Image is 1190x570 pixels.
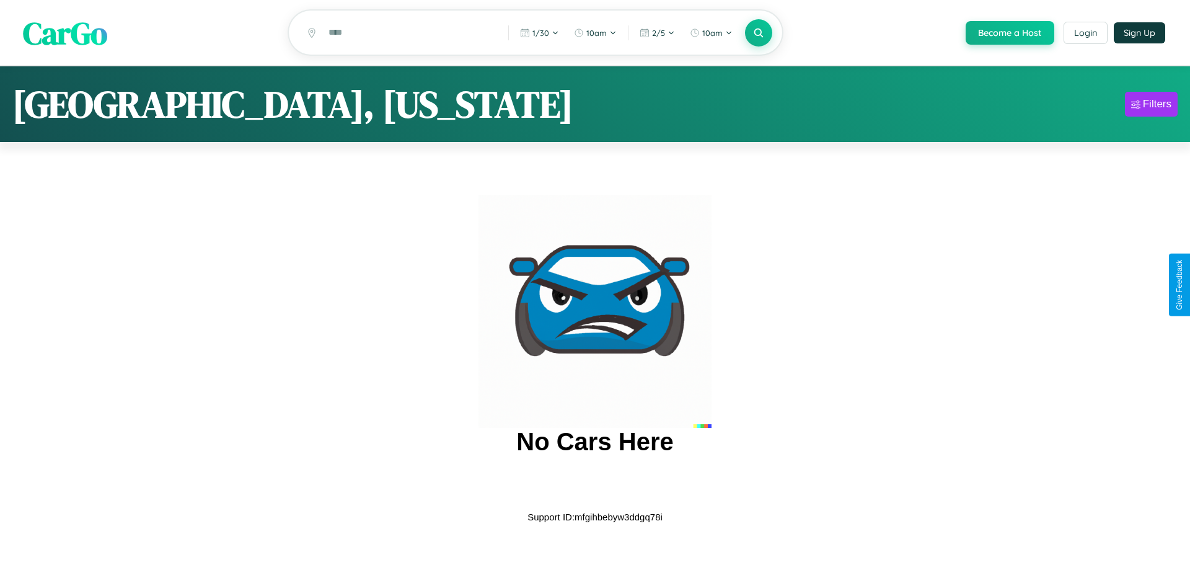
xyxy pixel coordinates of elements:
div: Filters [1143,98,1171,110]
h2: No Cars Here [516,428,673,456]
button: 1/30 [514,23,565,43]
span: 2 / 5 [652,28,665,38]
span: 10am [702,28,723,38]
p: Support ID: mfgihbebyw3ddgq78i [527,509,663,525]
h1: [GEOGRAPHIC_DATA], [US_STATE] [12,79,573,130]
button: Sign Up [1114,22,1165,43]
span: 10am [586,28,607,38]
span: CarGo [23,11,107,54]
button: 2/5 [633,23,681,43]
button: Filters [1125,92,1178,117]
button: 10am [684,23,739,43]
img: car [478,195,712,428]
div: Give Feedback [1175,260,1184,310]
button: Become a Host [966,21,1054,45]
span: 1 / 30 [532,28,549,38]
button: 10am [568,23,623,43]
button: Login [1064,22,1108,44]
